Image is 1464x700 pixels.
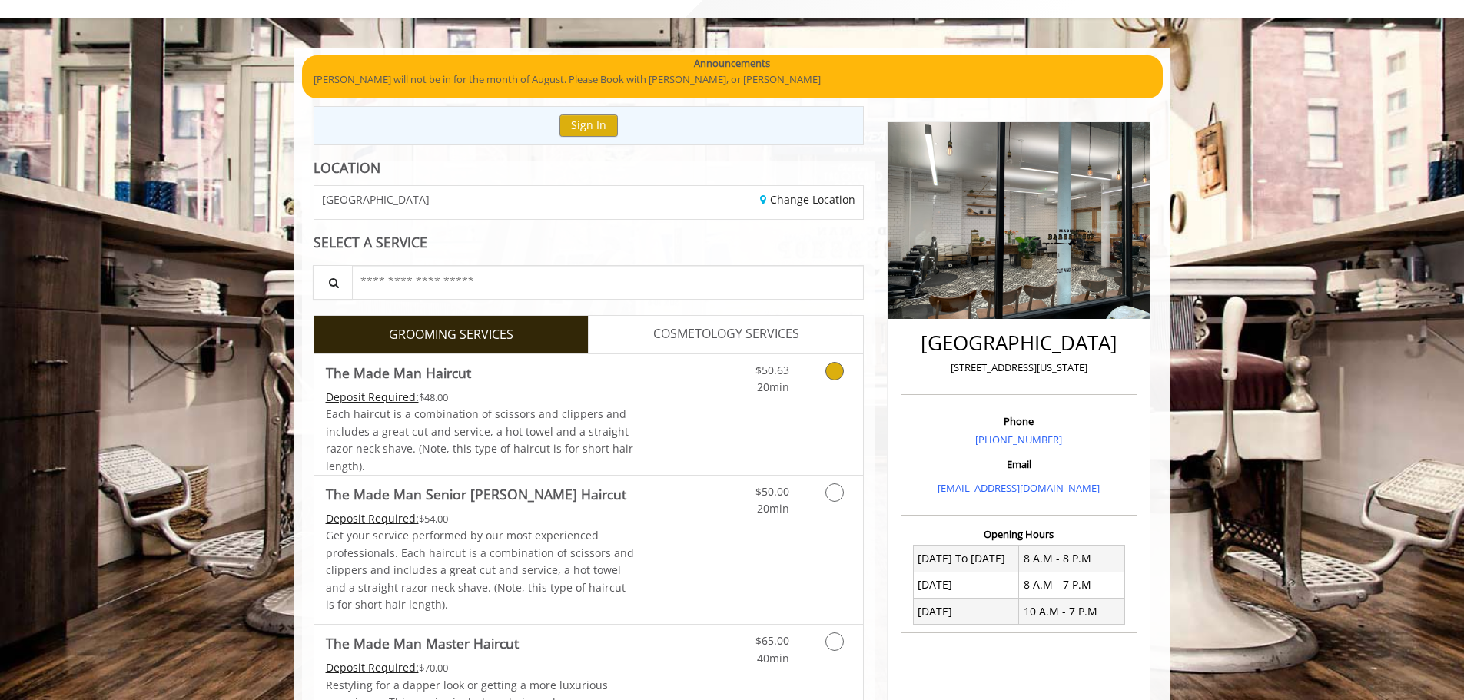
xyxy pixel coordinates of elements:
div: $70.00 [326,659,635,676]
button: Service Search [313,265,353,300]
span: COSMETOLOGY SERVICES [653,324,799,344]
div: SELECT A SERVICE [314,235,865,250]
p: [PERSON_NAME] will not be in for the month of August. Please Book with [PERSON_NAME], or [PERSON_... [314,71,1151,88]
p: [STREET_ADDRESS][US_STATE] [905,360,1133,376]
span: 20min [757,501,789,516]
div: $48.00 [326,389,635,406]
b: The Made Man Haircut [326,362,471,383]
td: [DATE] [913,599,1019,625]
h3: Email [905,459,1133,469]
b: The Made Man Senior [PERSON_NAME] Haircut [326,483,626,505]
p: Get your service performed by our most experienced professionals. Each haircut is a combination o... [326,527,635,613]
span: Each haircut is a combination of scissors and clippers and includes a great cut and service, a ho... [326,406,633,473]
span: 20min [757,380,789,394]
span: [GEOGRAPHIC_DATA] [322,194,430,205]
span: This service needs some Advance to be paid before we block your appointment [326,390,419,404]
h3: Phone [905,416,1133,426]
span: $50.63 [755,363,789,377]
span: $50.00 [755,484,789,499]
span: $65.00 [755,633,789,648]
td: 8 A.M - 7 P.M [1019,572,1125,598]
a: [EMAIL_ADDRESS][DOMAIN_NAME] [938,481,1100,495]
button: Sign In [559,114,618,137]
span: This service needs some Advance to be paid before we block your appointment [326,511,419,526]
h2: [GEOGRAPHIC_DATA] [905,332,1133,354]
b: Announcements [694,55,770,71]
td: [DATE] [913,572,1019,598]
b: The Made Man Master Haircut [326,632,519,654]
a: Change Location [760,192,855,207]
span: 40min [757,651,789,665]
span: GROOMING SERVICES [389,325,513,345]
h3: Opening Hours [901,529,1137,539]
td: [DATE] To [DATE] [913,546,1019,572]
div: $54.00 [326,510,635,527]
a: [PHONE_NUMBER] [975,433,1062,446]
span: This service needs some Advance to be paid before we block your appointment [326,660,419,675]
td: 10 A.M - 7 P.M [1019,599,1125,625]
b: LOCATION [314,158,380,177]
td: 8 A.M - 8 P.M [1019,546,1125,572]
